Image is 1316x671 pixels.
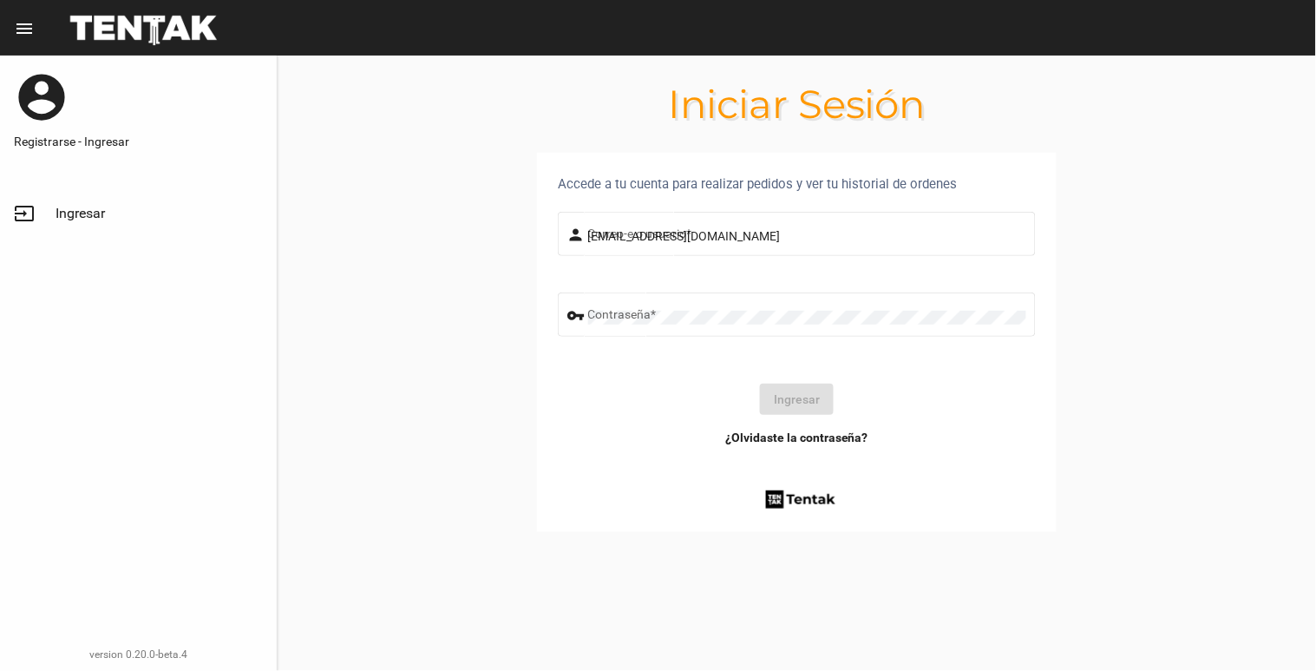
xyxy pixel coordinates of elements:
[567,225,588,246] mat-icon: person
[14,203,35,224] mat-icon: input
[567,306,588,326] mat-icon: vpn_key
[763,488,838,511] img: tentak-firm.png
[760,384,834,415] button: Ingresar
[14,133,263,150] a: Registrarse - Ingresar
[14,69,69,125] mat-icon: account_circle
[56,205,105,222] span: Ingresar
[558,174,1036,194] div: Accede a tu cuenta para realizar pedidos y ver tu historial de ordenes
[14,18,35,39] mat-icon: menu
[14,646,263,663] div: version 0.20.0-beta.4
[278,90,1316,118] h1: Iniciar Sesión
[725,429,868,446] a: ¿Olvidaste la contraseña?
